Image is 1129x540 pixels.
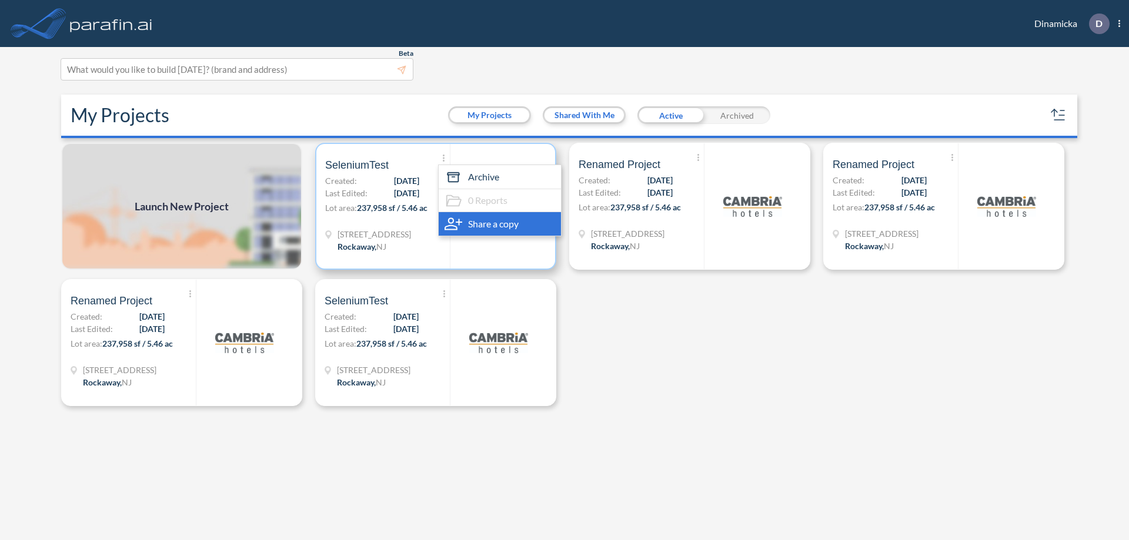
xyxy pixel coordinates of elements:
span: Last Edited: [325,187,368,199]
img: logo [215,313,274,372]
span: [DATE] [393,323,419,335]
span: Last Edited: [579,186,621,199]
span: NJ [376,242,386,251]
span: Lot area: [325,203,357,213]
div: Rockaway, NJ [338,240,386,253]
span: 321 Mt Hope Ave [337,364,410,376]
span: [DATE] [394,175,419,187]
span: 321 Mt Hope Ave [845,227,918,240]
span: 237,958 sf / 5.46 ac [864,202,935,212]
span: 321 Mt Hope Ave [338,228,411,240]
img: logo [68,12,155,35]
span: Launch New Project [135,199,229,214]
img: logo [977,177,1036,236]
span: 321 Mt Hope Ave [591,227,664,240]
span: Renamed Project [833,157,914,172]
span: Renamed Project [579,157,660,172]
span: Created: [325,310,356,323]
span: Lot area: [71,338,102,348]
span: Rockaway , [845,241,884,251]
img: logo [723,177,782,236]
span: Rockaway , [338,242,376,251]
button: My Projects [450,108,529,122]
span: 237,958 sf / 5.46 ac [357,203,427,213]
span: 237,958 sf / 5.46 ac [102,338,173,348]
span: 0 Reports [468,193,507,207]
span: Last Edited: [833,186,875,199]
span: 237,958 sf / 5.46 ac [356,338,427,348]
button: Shared With Me [545,108,624,122]
span: Rockaway , [83,377,122,387]
button: sort [1049,106,1068,125]
span: Beta [399,49,413,58]
span: [DATE] [647,186,673,199]
span: NJ [630,241,640,251]
span: [DATE] [139,323,165,335]
a: Launch New Project [61,143,302,270]
span: SeleniumTest [325,294,388,308]
div: Rockaway, NJ [83,376,132,388]
h2: My Projects [71,104,169,126]
span: Lot area: [833,202,864,212]
span: Rockaway , [337,377,376,387]
span: Archive [468,170,499,184]
span: Lot area: [325,338,356,348]
span: [DATE] [647,174,673,186]
span: [DATE] [901,174,927,186]
span: Created: [579,174,610,186]
span: [DATE] [139,310,165,323]
span: Lot area: [579,202,610,212]
span: Created: [833,174,864,186]
span: NJ [122,377,132,387]
span: NJ [376,377,386,387]
span: Last Edited: [325,323,367,335]
span: SeleniumTest [325,158,389,172]
span: Rockaway , [591,241,630,251]
div: Rockaway, NJ [591,240,640,252]
img: logo [469,313,528,372]
img: add [61,143,302,270]
span: NJ [884,241,894,251]
div: Active [637,106,704,124]
span: Last Edited: [71,323,113,335]
span: 321 Mt Hope Ave [83,364,156,376]
p: D [1095,18,1103,29]
span: Created: [325,175,357,187]
div: Rockaway, NJ [337,376,386,388]
span: Renamed Project [71,294,152,308]
span: Created: [71,310,102,323]
div: Dinamicka [1017,14,1120,34]
span: [DATE] [394,187,419,199]
span: [DATE] [393,310,419,323]
span: [DATE] [901,186,927,199]
span: 237,958 sf / 5.46 ac [610,202,681,212]
div: Rockaway, NJ [845,240,894,252]
div: Archived [704,106,770,124]
span: Share a copy [468,217,519,231]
